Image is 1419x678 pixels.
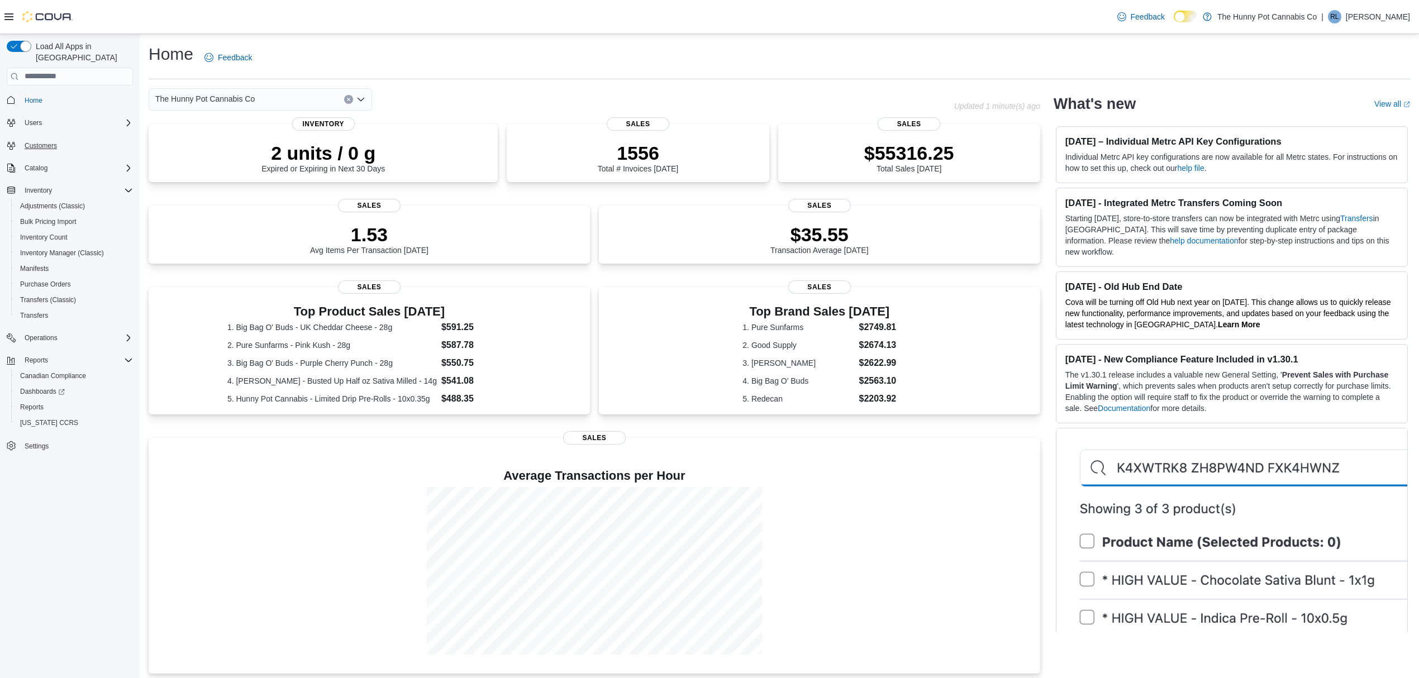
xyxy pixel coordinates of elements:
[1218,320,1260,329] strong: Learn More
[742,357,854,369] dt: 3. [PERSON_NAME]
[20,354,133,367] span: Reports
[20,440,53,453] a: Settings
[16,309,53,322] a: Transfers
[25,118,42,127] span: Users
[16,309,133,322] span: Transfers
[31,41,133,63] span: Load All Apps in [GEOGRAPHIC_DATA]
[310,223,428,246] p: 1.53
[598,142,678,173] div: Total # Invoices [DATE]
[20,233,68,242] span: Inventory Count
[2,115,137,131] button: Users
[770,223,869,246] p: $35.55
[2,92,137,108] button: Home
[20,418,78,427] span: [US_STATE] CCRS
[864,142,954,164] p: $55316.25
[16,293,133,307] span: Transfers (Classic)
[16,385,133,398] span: Dashboards
[11,261,137,276] button: Manifests
[11,399,137,415] button: Reports
[788,199,851,212] span: Sales
[441,374,511,388] dd: $541.08
[11,214,137,230] button: Bulk Pricing Import
[158,469,1031,483] h4: Average Transactions per Hour
[16,385,69,398] a: Dashboards
[859,374,897,388] dd: $2563.10
[20,371,86,380] span: Canadian Compliance
[155,92,255,106] span: The Hunny Pot Cannabis Co
[1065,197,1398,208] h3: [DATE] - Integrated Metrc Transfers Coming Soon
[1065,370,1389,390] strong: Prevent Sales with Purchase Limit Warning
[859,356,897,370] dd: $2622.99
[25,442,49,451] span: Settings
[16,215,81,228] a: Bulk Pricing Import
[227,375,437,386] dt: 4. [PERSON_NAME] - Busted Up Half oz Sativa Milled - 14g
[20,249,104,257] span: Inventory Manager (Classic)
[878,117,940,131] span: Sales
[859,392,897,405] dd: $2203.92
[11,415,137,431] button: [US_STATE] CCRS
[1330,10,1339,23] span: RL
[1065,298,1391,329] span: Cova will be turning off Old Hub next year on [DATE]. This change allows us to quickly release ne...
[2,352,137,368] button: Reports
[441,392,511,405] dd: $488.35
[261,142,385,164] p: 2 units / 0 g
[20,280,71,289] span: Purchase Orders
[310,223,428,255] div: Avg Items Per Transaction [DATE]
[25,96,42,105] span: Home
[11,276,137,292] button: Purchase Orders
[11,245,137,261] button: Inventory Manager (Classic)
[20,295,76,304] span: Transfers (Classic)
[20,139,133,152] span: Customers
[1174,11,1197,22] input: Dark Mode
[25,186,52,195] span: Inventory
[11,198,137,214] button: Adjustments (Classic)
[16,215,133,228] span: Bulk Pricing Import
[2,330,137,346] button: Operations
[1113,6,1169,28] a: Feedback
[1065,136,1398,147] h3: [DATE] – Individual Metrc API Key Configurations
[200,46,256,69] a: Feedback
[441,338,511,352] dd: $587.78
[441,321,511,334] dd: $591.25
[607,117,669,131] span: Sales
[20,387,65,396] span: Dashboards
[16,416,133,429] span: Washington CCRS
[954,102,1040,111] p: Updated 1 minute(s) ago
[1321,10,1323,23] p: |
[16,199,89,213] a: Adjustments (Classic)
[20,161,133,175] span: Catalog
[1374,99,1410,108] a: View allExternal link
[20,161,52,175] button: Catalog
[20,354,53,367] button: Reports
[25,333,58,342] span: Operations
[149,43,193,65] h1: Home
[16,369,91,383] a: Canadian Compliance
[11,384,137,399] a: Dashboards
[344,95,353,104] button: Clear input
[338,199,401,212] span: Sales
[20,264,49,273] span: Manifests
[598,142,678,164] p: 1556
[859,321,897,334] dd: $2749.81
[16,262,133,275] span: Manifests
[859,338,897,352] dd: $2674.13
[20,331,62,345] button: Operations
[742,375,854,386] dt: 4. Big Bag O' Buds
[11,368,137,384] button: Canadian Compliance
[20,403,44,412] span: Reports
[1065,213,1398,257] p: Starting [DATE], store-to-store transfers can now be integrated with Metrc using in [GEOGRAPHIC_D...
[16,400,48,414] a: Reports
[16,262,53,275] a: Manifests
[1178,164,1204,173] a: help file
[20,184,56,197] button: Inventory
[16,416,83,429] a: [US_STATE] CCRS
[742,393,854,404] dt: 5. Redecan
[1131,11,1165,22] span: Feedback
[227,357,437,369] dt: 3. Big Bag O' Buds - Purple Cherry Punch - 28g
[2,183,137,198] button: Inventory
[16,231,72,244] a: Inventory Count
[22,11,73,22] img: Cova
[227,305,511,318] h3: Top Product Sales [DATE]
[20,94,47,107] a: Home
